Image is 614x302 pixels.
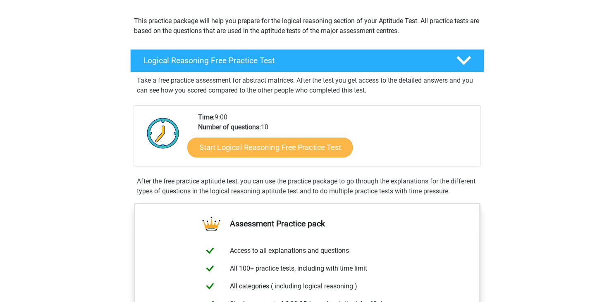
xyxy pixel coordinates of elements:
[142,112,184,154] img: Clock
[134,16,480,36] p: This practice package will help you prepare for the logical reasoning section of your Aptitude Te...
[198,123,261,131] b: Number of questions:
[187,137,353,157] a: Start Logical Reasoning Free Practice Test
[137,76,478,95] p: Take a free practice assessment for abstract matrices. After the test you get access to the detai...
[198,113,215,121] b: Time:
[192,112,480,166] div: 9:00 10
[127,49,487,72] a: Logical Reasoning Free Practice Test
[134,176,481,196] div: After the free practice aptitude test, you can use the practice package to go through the explana...
[143,56,443,65] h4: Logical Reasoning Free Practice Test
